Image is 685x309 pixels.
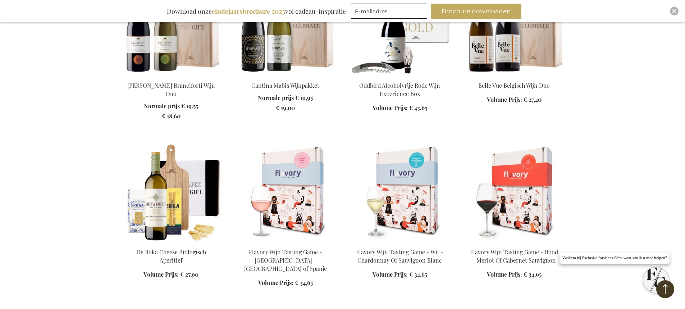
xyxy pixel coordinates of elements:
span: € 27,40 [524,96,542,103]
img: Close [672,9,676,13]
span: € 34,65 [295,279,313,286]
form: marketing offers and promotions [351,4,429,21]
span: Volume Prijs: [373,271,408,278]
img: Flavory Wijn Tasting Game - Rood - Merlot Of Cabernet Sauvignon [463,141,566,242]
span: € 19,00 [276,104,295,112]
span: Volume Prijs: [487,96,522,103]
a: Belle Vue Belgisch Wijn Duo [463,73,566,79]
a: De Roka Cheese Biologisch Aperitief [136,248,206,264]
a: [PERSON_NAME] Branciforti Wijn Duo [127,82,215,97]
span: Normale prijs [258,94,294,101]
span: Volume Prijs: [143,271,179,278]
input: E-mailadres [351,4,427,19]
a: Belle Vue Belgisch Wijn Duo [478,82,550,89]
button: Brochure downloaden [431,4,521,19]
span: € 18,60 [162,112,181,120]
a: € 18,60 [144,112,198,121]
a: € 19,00 [258,104,313,112]
a: Cantina Mabis Wine Package [234,73,337,79]
a: Volume Prijs: € 27,40 [487,96,542,104]
a: Oddbird Non-Alcoholic Red Wine Experience Box [348,73,451,79]
span: € 19,55 [181,102,198,110]
div: Close [670,7,679,15]
a: Feudi Bordonaro Branciforti Wine Duo [120,73,223,79]
span: € 27,90 [180,271,198,278]
a: Volume Prijs: € 43,65 [373,104,427,112]
a: Volume Prijs: € 27,90 [143,271,198,279]
a: Oddbird Alcoholvrije Rode Wijn Experience Box [359,82,440,97]
span: € 34,65 [524,271,542,278]
span: Volume Prijs: [258,279,293,286]
a: Flavory Wijn Tasting Game - Rood - Merlot Of Cabernet Sauvignon [470,248,558,264]
span: € 34,65 [409,271,427,278]
span: Volume Prijs: [487,271,522,278]
a: Cantina Mabis Wijnpakket [251,82,319,89]
b: eindejaarsbrochure 2025 [212,7,285,15]
span: € 43,65 [409,104,427,112]
a: Flavory Wijn Tasting Game - Wit - Chardonnay Of Sauvignon Blanc [356,248,444,264]
span: Volume Prijs: [373,104,408,112]
a: De Roka Cheese Biologisch Aperitief [120,239,223,246]
a: Flavory Wijn Tasting Game - [GEOGRAPHIC_DATA] - [GEOGRAPHIC_DATA] of Spanje [244,248,327,272]
span: Normale prijs [144,102,180,110]
a: Flavory Wijn Tasting Game - Rosé - Frankrijk of Spanje [234,239,337,246]
a: Volume Prijs: € 34,65 [258,279,313,287]
img: Flavory Wijn Tasting Game - Wit - Chardonnay Of Sauvignon Blanc [348,141,451,242]
div: Download onze vol cadeau-inspiratie [164,4,349,19]
a: Volume Prijs: € 34,65 [373,271,427,279]
a: Flavory Wijn Tasting Game - Rood - Merlot Of Cabernet Sauvignon [463,239,566,246]
a: Flavory Wijn Tasting Game - Wit - Chardonnay Of Sauvignon Blanc [348,239,451,246]
a: Volume Prijs: € 34,65 [487,271,542,279]
span: € 19,95 [295,94,313,101]
img: Flavory Wijn Tasting Game - Rosé - Frankrijk of Spanje [234,141,337,242]
img: De Roka Cheese Biologisch Aperitief [120,141,223,242]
